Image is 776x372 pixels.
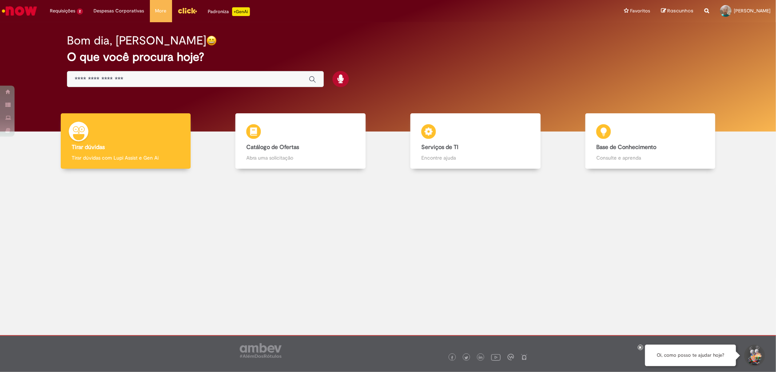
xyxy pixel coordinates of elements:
img: logo_footer_workplace.png [508,354,514,360]
img: logo_footer_youtube.png [491,352,501,362]
a: Catálogo de Ofertas Abra uma solicitação [213,113,388,169]
p: Consulte e aprenda [596,154,704,161]
h2: O que você procura hoje? [67,51,709,63]
img: logo_footer_linkedin.png [479,356,482,360]
img: ServiceNow [1,4,38,18]
p: Encontre ajuda [421,154,529,161]
a: Serviços de TI Encontre ajuda [388,113,563,169]
b: Serviços de TI [421,144,458,151]
button: Iniciar Conversa de Suporte [743,345,765,367]
div: Oi, como posso te ajudar hoje? [645,345,736,366]
img: click_logo_yellow_360x200.png [178,5,197,16]
p: Tirar dúvidas com Lupi Assist e Gen Ai [72,154,180,161]
b: Catálogo de Ofertas [246,144,299,151]
b: Base de Conhecimento [596,144,656,151]
p: +GenAi [232,7,250,16]
img: happy-face.png [206,35,217,46]
img: logo_footer_naosei.png [521,354,528,360]
img: logo_footer_facebook.png [450,356,454,360]
img: logo_footer_twitter.png [465,356,468,360]
p: Abra uma solicitação [246,154,354,161]
span: More [155,7,167,15]
a: Tirar dúvidas Tirar dúvidas com Lupi Assist e Gen Ai [38,113,213,169]
span: [PERSON_NAME] [734,8,771,14]
span: Favoritos [630,7,650,15]
a: Rascunhos [661,8,693,15]
span: Despesas Corporativas [94,7,144,15]
div: Padroniza [208,7,250,16]
span: Requisições [50,7,75,15]
a: Base de Conhecimento Consulte e aprenda [563,113,738,169]
span: Rascunhos [667,7,693,14]
b: Tirar dúvidas [72,144,105,151]
span: 2 [77,8,83,15]
img: logo_footer_ambev_rotulo_gray.png [240,343,282,358]
h2: Bom dia, [PERSON_NAME] [67,34,206,47]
